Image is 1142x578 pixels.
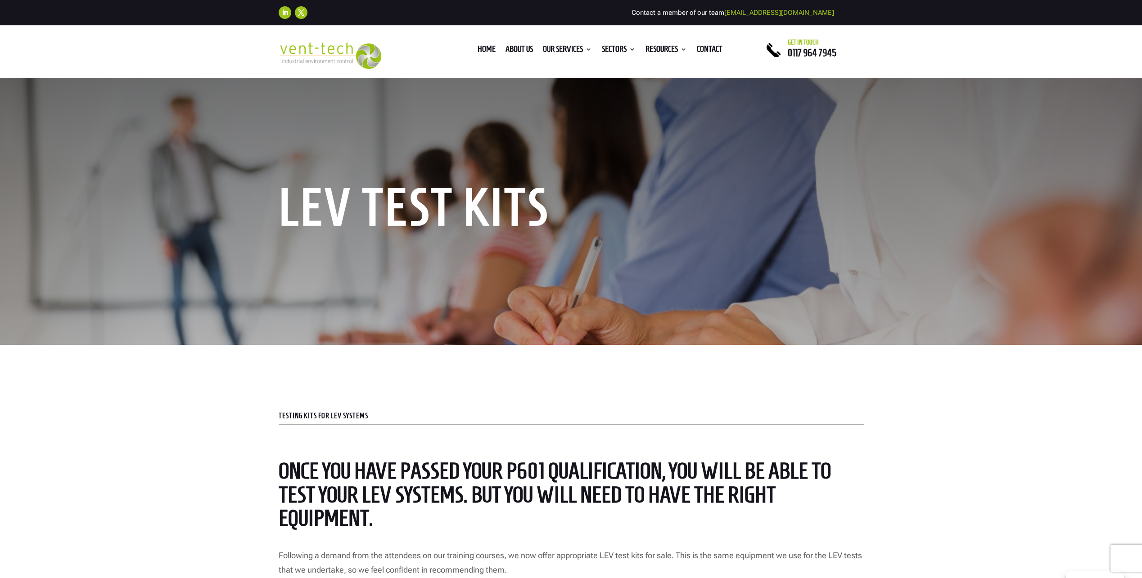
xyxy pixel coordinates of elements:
[295,6,307,19] a: Follow on X
[279,412,864,420] p: Testing Kits for LEV Systems
[632,9,834,17] span: Contact a member of our team
[506,46,533,56] a: About us
[543,46,592,56] a: Our Services
[724,9,834,17] a: [EMAIL_ADDRESS][DOMAIN_NAME]
[279,42,382,69] img: 2023-09-27T08_35_16.549ZVENT-TECH---Clear-background
[279,458,831,530] span: Once you have passed your P601 qualification, you will be able to test your LEV systems. But you ...
[478,46,496,56] a: Home
[645,46,687,56] a: Resources
[279,186,553,232] h1: LEV Test kits
[697,46,722,56] a: Contact
[788,39,819,46] span: Get in touch
[788,47,836,58] a: 0117 964 7945
[279,6,291,19] a: Follow on LinkedIn
[602,46,636,56] a: Sectors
